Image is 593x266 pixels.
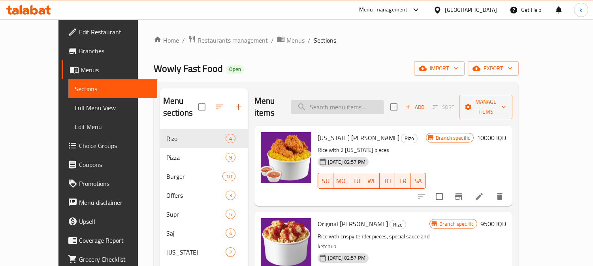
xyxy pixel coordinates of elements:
[226,210,235,219] div: items
[79,141,151,150] span: Choice Groups
[286,36,305,45] span: Menus
[62,174,158,193] a: Promotions
[474,192,484,201] a: Edit menu item
[226,191,235,200] div: items
[318,232,429,251] p: Rice with crispy tender pieces, special sauce and ketchup
[325,254,369,262] span: [DATE] 02:57 PM
[198,36,268,45] span: Restaurants management
[163,95,198,119] h2: Menu sections
[62,155,158,174] a: Coupons
[226,247,235,257] div: items
[62,41,158,60] a: Branches
[166,247,226,257] div: Kentucky
[386,99,402,115] span: Select section
[359,5,408,15] div: Menu-management
[364,173,380,189] button: WE
[226,229,235,238] div: items
[325,158,369,166] span: [DATE] 02:57 PM
[352,175,361,187] span: TU
[68,79,158,98] a: Sections
[318,173,333,189] button: SU
[226,249,235,256] span: 2
[337,175,346,187] span: MO
[410,173,426,189] button: SA
[468,61,519,76] button: export
[383,175,392,187] span: TH
[459,95,512,119] button: Manage items
[427,101,459,113] span: Select section first
[79,198,151,207] span: Menu disclaimer
[79,46,151,56] span: Branches
[226,154,235,161] span: 9
[154,36,179,45] a: Home
[62,60,158,79] a: Menus
[226,192,235,199] span: 3
[62,136,158,155] a: Choice Groups
[194,99,210,115] span: Select all sections
[166,210,226,219] span: Supr
[477,132,506,143] h6: 10000 IQD
[75,103,151,112] span: Full Menu View
[321,175,330,187] span: SU
[318,132,399,144] span: [US_STATE] [PERSON_NAME]
[431,188,448,205] span: Select to update
[420,64,458,73] span: import
[254,95,281,119] h2: Menu items
[449,187,468,206] button: Branch-specific-item
[226,66,244,73] span: Open
[318,145,426,155] p: Rice with 2 [US_STATE] pieces
[160,243,248,262] div: [US_STATE]2
[222,172,235,181] div: items
[333,173,349,189] button: MO
[79,179,151,188] span: Promotions
[466,97,506,117] span: Manage items
[277,35,305,45] a: Menus
[160,205,248,224] div: Supr5
[308,36,311,45] li: /
[226,134,235,143] div: items
[402,101,427,113] button: Add
[433,134,473,142] span: Branch specific
[414,61,465,76] button: import
[79,217,151,226] span: Upsell
[166,172,223,181] div: Burger
[490,187,509,206] button: delete
[79,160,151,169] span: Coupons
[210,97,229,116] span: Sort sections
[160,224,248,243] div: Saj4
[166,191,226,200] span: Offers
[395,173,410,189] button: FR
[79,255,151,264] span: Grocery Checklist
[223,173,235,180] span: 10
[404,103,425,112] span: Add
[160,148,248,167] div: Pizza9
[226,65,244,74] div: Open
[436,220,477,228] span: Branch specific
[226,153,235,162] div: items
[226,230,235,237] span: 4
[226,135,235,142] span: 4
[166,229,226,238] span: Saj
[380,173,395,189] button: TH
[160,129,248,148] div: Rizo4
[81,65,151,75] span: Menus
[166,134,226,143] div: Rizo
[445,6,497,14] div: [GEOGRAPHIC_DATA]
[154,60,223,77] span: Wowly Fast Food
[166,247,226,257] span: [US_STATE]
[390,220,406,229] div: Rizo
[62,193,158,212] a: Menu disclaimer
[401,134,417,143] span: Rizo
[367,175,377,187] span: WE
[414,175,423,187] span: SA
[79,27,151,37] span: Edit Restaurant
[580,6,582,14] span: k
[271,36,274,45] li: /
[62,231,158,250] a: Coverage Report
[398,175,407,187] span: FR
[188,35,268,45] a: Restaurants management
[75,84,151,94] span: Sections
[314,36,336,45] span: Sections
